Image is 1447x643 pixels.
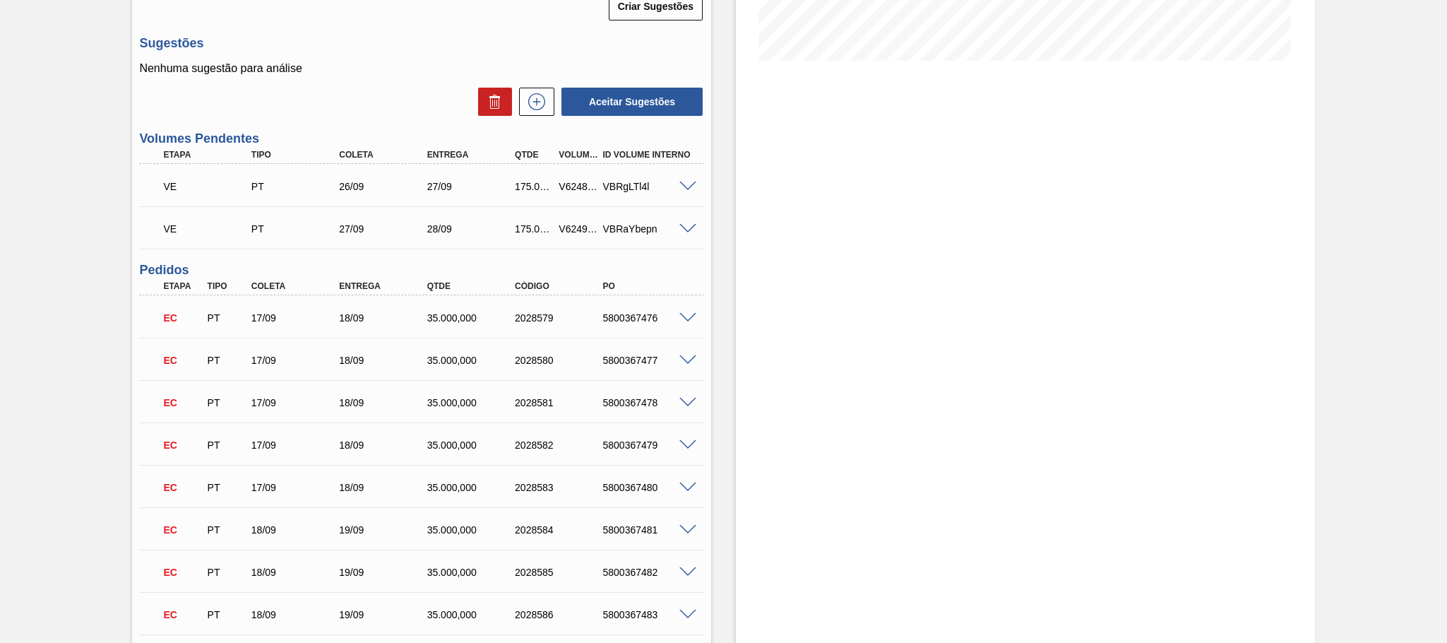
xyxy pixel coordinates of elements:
div: 18/09/2025 [335,482,434,493]
div: 17/09/2025 [248,355,347,366]
div: Coleta [335,150,434,160]
div: 35.000,000 [424,440,523,451]
div: 175.000,000 [511,223,557,235]
div: Código [511,281,610,291]
div: 28/09/2025 [424,223,523,235]
div: 5800367482 [600,567,698,578]
div: Pedido de Transferência [204,440,250,451]
div: 2028582 [511,440,610,451]
div: Id Volume Interno [600,150,698,160]
div: Pedido de Transferência [204,609,250,620]
p: Nenhuma sugestão para análise [139,62,704,75]
div: V624900 [555,223,601,235]
div: 2028581 [511,397,610,408]
div: 18/09/2025 [248,609,347,620]
p: VE [163,223,255,235]
h3: Pedidos [139,263,704,278]
p: EC [163,312,202,324]
div: Em Cancelamento [160,514,206,545]
div: 19/09/2025 [335,609,434,620]
div: Excluir Sugestões [471,88,512,116]
p: EC [163,567,202,578]
div: 5800367476 [600,312,698,324]
div: 35.000,000 [424,609,523,620]
div: 5800367480 [600,482,698,493]
p: EC [163,355,202,366]
div: Pedido de Transferência [204,312,250,324]
div: Pedido de Transferência [204,397,250,408]
div: 35.000,000 [424,567,523,578]
div: Em Cancelamento [160,345,206,376]
div: Volume Enviado para Transporte [160,171,258,202]
div: Pedido de Transferência [204,482,250,493]
div: Qtde [511,150,557,160]
div: 2028580 [511,355,610,366]
div: 18/09/2025 [248,567,347,578]
h3: Volumes Pendentes [139,131,704,146]
div: PO [600,281,698,291]
div: Volume Enviado para Transporte [160,213,258,244]
div: Aceitar Sugestões [554,86,704,117]
div: Pedido de Transferência [204,524,250,536]
div: 175.000,000 [511,181,557,192]
div: 5800367477 [600,355,698,366]
button: Aceitar Sugestões [561,88,703,116]
div: Em Cancelamento [160,472,206,503]
h3: Sugestões [139,36,704,51]
div: 27/09/2025 [335,223,434,235]
div: 18/09/2025 [335,397,434,408]
div: Pedido de Transferência [248,223,347,235]
p: EC [163,440,202,451]
div: 18/09/2025 [335,312,434,324]
div: 19/09/2025 [335,524,434,536]
div: Em Cancelamento [160,387,206,418]
div: 19/09/2025 [335,567,434,578]
div: 35.000,000 [424,524,523,536]
div: VBRgLTl4l [600,181,698,192]
div: 18/09/2025 [335,440,434,451]
div: 35.000,000 [424,482,523,493]
p: EC [163,609,202,620]
div: Tipo [204,281,250,291]
div: Pedido de Transferência [204,567,250,578]
div: 17/09/2025 [248,312,347,324]
div: 5800367481 [600,524,698,536]
p: EC [163,482,202,493]
div: 5800367478 [600,397,698,408]
div: Entrega [335,281,434,291]
p: EC [163,524,202,536]
div: 35.000,000 [424,355,523,366]
div: 18/09/2025 [335,355,434,366]
div: Coleta [248,281,347,291]
div: Qtde [424,281,523,291]
div: Etapa [160,281,206,291]
div: Nova sugestão [512,88,554,116]
div: VBRaYbepn [600,223,698,235]
div: Em Cancelamento [160,302,206,334]
div: 2028586 [511,609,610,620]
div: 17/09/2025 [248,397,347,408]
div: 2028579 [511,312,610,324]
div: 18/09/2025 [248,524,347,536]
div: 2028583 [511,482,610,493]
div: 17/09/2025 [248,482,347,493]
div: Em Cancelamento [160,599,206,630]
div: V624899 [555,181,601,192]
div: Em Cancelamento [160,557,206,588]
p: VE [163,181,255,192]
div: 5800367483 [600,609,698,620]
p: EC [163,397,202,408]
div: Em Cancelamento [160,430,206,461]
div: Pedido de Transferência [204,355,250,366]
div: 35.000,000 [424,312,523,324]
div: 2028584 [511,524,610,536]
div: 5800367479 [600,440,698,451]
div: Tipo [248,150,347,160]
div: Entrega [424,150,523,160]
div: Volume Portal [555,150,601,160]
div: 17/09/2025 [248,440,347,451]
div: Pedido de Transferência [248,181,347,192]
div: 27/09/2025 [424,181,523,192]
div: 26/09/2025 [335,181,434,192]
div: 35.000,000 [424,397,523,408]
